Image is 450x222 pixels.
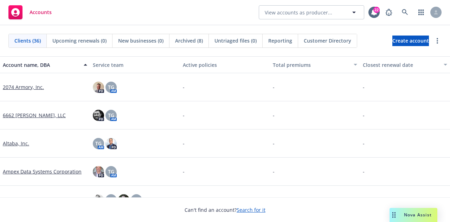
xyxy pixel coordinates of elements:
span: - [183,112,185,119]
span: TG [108,112,114,119]
span: Accounts [30,9,52,15]
img: photo [93,110,104,121]
span: - [363,83,365,91]
span: TG [95,140,102,147]
img: photo [93,194,104,205]
span: Customer Directory [304,37,351,44]
a: Ampex Data Systems Corporation [3,168,82,175]
button: View accounts as producer... [259,5,364,19]
span: - [183,83,185,91]
span: - [273,83,275,91]
span: TG [108,83,114,91]
span: NP [133,196,140,203]
a: Report a Bug [382,5,396,19]
img: photo [93,166,104,177]
span: - [363,196,365,203]
span: - [273,196,275,203]
div: Closest renewal date [363,61,439,69]
div: Drag to move [390,208,398,222]
div: Total premiums [273,61,349,69]
span: - [363,168,365,175]
img: photo [93,82,104,93]
a: Aquantia Corp. [3,196,38,203]
span: - [273,168,275,175]
span: Create account [392,34,429,47]
span: Reporting [268,37,292,44]
a: Switch app [414,5,428,19]
div: Active policies [183,61,267,69]
span: Clients (36) [14,37,41,44]
span: Can't find an account? [185,206,265,214]
div: Account name, DBA [3,61,79,69]
span: - [273,112,275,119]
span: New businesses (0) [118,37,163,44]
span: - [363,112,365,119]
span: - [183,168,185,175]
img: photo [105,138,117,149]
div: 22 [373,7,380,13]
a: Altaba, Inc. [3,140,29,147]
button: Active policies [180,56,270,73]
a: 6662 [PERSON_NAME], LLC [3,112,66,119]
span: View accounts as producer... [265,9,332,16]
button: Total premiums [270,56,360,73]
span: - [183,196,185,203]
span: TG [108,168,114,175]
button: Nova Assist [390,208,437,222]
a: Search [398,5,412,19]
a: Accounts [6,2,54,22]
span: - [363,140,365,147]
div: Service team [93,61,177,69]
a: Create account [392,36,429,46]
span: Nova Assist [404,212,432,218]
a: more [433,37,442,45]
span: Upcoming renewals (0) [52,37,107,44]
span: - [273,140,275,147]
a: Search for it [237,207,265,213]
span: Untriaged files (0) [214,37,257,44]
button: Service team [90,56,180,73]
span: - [183,140,185,147]
span: TG [108,196,114,203]
a: 2074 Armory, Inc. [3,83,44,91]
button: Closest renewal date [360,56,450,73]
span: Archived (8) [175,37,203,44]
img: photo [118,194,129,205]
